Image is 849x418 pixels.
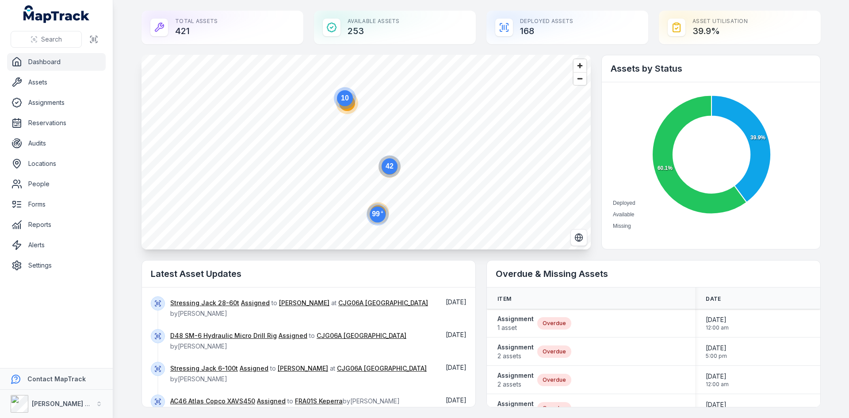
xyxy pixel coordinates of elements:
[706,372,729,381] span: [DATE]
[446,331,467,338] time: 9/11/2025, 7:36:21 AM
[141,55,591,249] canvas: Map
[497,343,534,352] strong: Assignment
[170,331,277,340] a: D48 SM-6 Hydraulic Micro Drill Rig
[570,229,587,246] button: Switch to Satellite View
[170,364,238,373] a: Stressing Jack 6-100t
[613,211,634,218] span: Available
[170,299,239,307] a: Stressing Jack 28-60t
[151,268,467,280] h2: Latest Asset Updates
[611,62,811,75] h2: Assets by Status
[496,268,811,280] h2: Overdue & Missing Assets
[7,257,106,274] a: Settings
[7,175,106,193] a: People
[279,299,329,307] a: [PERSON_NAME]
[257,397,286,406] a: Assigned
[706,295,721,303] span: Date
[241,299,270,307] a: Assigned
[706,344,727,360] time: 9/5/2025, 5:00:00 PM
[497,380,534,389] span: 2 assets
[706,315,729,324] span: [DATE]
[537,402,571,414] div: Overdue
[706,372,729,388] time: 9/2/2025, 12:00:00 AM
[337,364,427,373] a: CJG06A [GEOGRAPHIC_DATA]
[446,396,467,404] time: 9/10/2025, 12:07:44 PM
[497,314,534,323] strong: Assignment
[446,364,467,371] time: 9/11/2025, 7:35:46 AM
[170,332,406,350] span: to by [PERSON_NAME]
[7,114,106,132] a: Reservations
[170,364,427,383] span: to at by [PERSON_NAME]
[41,35,62,44] span: Search
[497,343,534,360] a: Assignment2 assets
[706,400,727,409] span: [DATE]
[27,375,86,383] strong: Contact MapTrack
[497,371,534,380] strong: Assignment
[338,299,428,307] a: CJG06A [GEOGRAPHIC_DATA]
[446,331,467,338] span: [DATE]
[7,134,106,152] a: Audits
[295,397,343,406] a: FRA01S Keperra
[317,331,406,340] a: CJG06A [GEOGRAPHIC_DATA]
[7,155,106,173] a: Locations
[7,216,106,234] a: Reports
[706,400,727,416] time: 9/5/2025, 5:00:00 PM
[386,162,394,170] text: 42
[7,53,106,71] a: Dashboard
[497,371,534,389] a: Assignment2 assets
[7,94,106,111] a: Assignments
[537,317,571,330] div: Overdue
[706,344,727,353] span: [DATE]
[381,210,383,215] tspan: +
[706,381,729,388] span: 12:00 am
[613,223,631,229] span: Missing
[446,298,467,306] time: 9/11/2025, 8:38:05 AM
[574,72,586,85] button: Zoom out
[497,399,534,417] a: Assignment
[7,236,106,254] a: Alerts
[706,324,729,331] span: 12:00 am
[240,364,268,373] a: Assigned
[278,364,328,373] a: [PERSON_NAME]
[446,364,467,371] span: [DATE]
[11,31,82,48] button: Search
[574,59,586,72] button: Zoom in
[372,210,383,218] text: 99
[279,331,307,340] a: Assigned
[7,196,106,213] a: Forms
[706,353,727,360] span: 5:00 pm
[170,299,428,317] span: to at by [PERSON_NAME]
[537,374,571,386] div: Overdue
[170,397,255,406] a: AC46 Atlas Copco XAVS450
[446,298,467,306] span: [DATE]
[23,5,90,23] a: MapTrack
[341,94,349,102] text: 10
[706,315,729,331] time: 7/31/2025, 12:00:00 AM
[497,323,534,332] span: 1 asset
[497,352,534,360] span: 2 assets
[170,397,400,405] span: to by [PERSON_NAME]
[613,200,635,206] span: Deployed
[32,400,104,407] strong: [PERSON_NAME] Group
[497,399,534,408] strong: Assignment
[7,73,106,91] a: Assets
[497,314,534,332] a: Assignment1 asset
[497,295,511,303] span: Item
[537,345,571,358] div: Overdue
[446,396,467,404] span: [DATE]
